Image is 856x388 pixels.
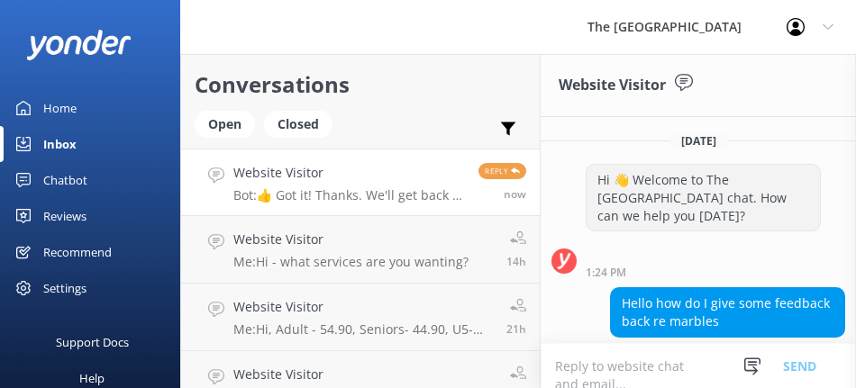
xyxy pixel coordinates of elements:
div: Home [43,90,77,126]
p: Me: Hi, Adult - 54.90, Seniors- 44.90, U5- 9.90, U10 - 19.90, U16- 29.90 [233,321,493,338]
h4: Website Visitor [233,365,493,384]
a: Website VisitorBot:👍 Got it! Thanks. We'll get back to you as soon as we canReplynow [181,149,540,216]
strong: 1:24 PM [586,267,626,278]
div: 01:24pm 19-Aug-2025 (UTC +12:00) Pacific/Auckland [586,266,821,278]
span: [DATE] [670,133,727,149]
div: Inbox [43,126,77,162]
h4: Website Visitor [233,297,493,317]
div: 01:24pm 19-Aug-2025 (UTC +12:00) Pacific/Auckland [610,342,845,359]
div: Chatbot [43,162,87,198]
div: Support Docs [56,324,129,360]
img: yonder-white-logo.png [27,30,131,59]
div: Closed [264,111,332,138]
span: Reply [478,163,526,179]
p: Me: Hi - what services are you wanting? [233,254,469,270]
a: Closed [264,113,341,133]
span: 11:00pm 18-Aug-2025 (UTC +12:00) Pacific/Auckland [506,254,526,269]
p: Bot: 👍 Got it! Thanks. We'll get back to you as soon as we can [233,187,465,203]
div: Hello how do I give some feedback back re marbles [611,288,844,336]
div: Open [195,111,255,138]
a: Open [195,113,264,133]
a: Website VisitorMe:Hi - what services are you wanting?14h [181,216,540,284]
span: 01:25pm 19-Aug-2025 (UTC +12:00) Pacific/Auckland [504,186,526,202]
h4: Website Visitor [233,163,465,183]
div: Recommend [43,234,112,270]
div: Hi 👋 Welcome to The [GEOGRAPHIC_DATA] chat. How can we help you [DATE]? [587,165,820,230]
div: Settings [43,270,87,306]
h3: Website Visitor [559,74,666,97]
span: 04:26pm 18-Aug-2025 (UTC +12:00) Pacific/Auckland [506,321,526,337]
h4: Website Visitor [233,230,469,249]
div: Reviews [43,198,87,234]
a: Website VisitorMe:Hi, Adult - 54.90, Seniors- 44.90, U5- 9.90, U10 - 19.90, U16- 29.9021h [181,284,540,351]
h2: Conversations [195,68,526,102]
